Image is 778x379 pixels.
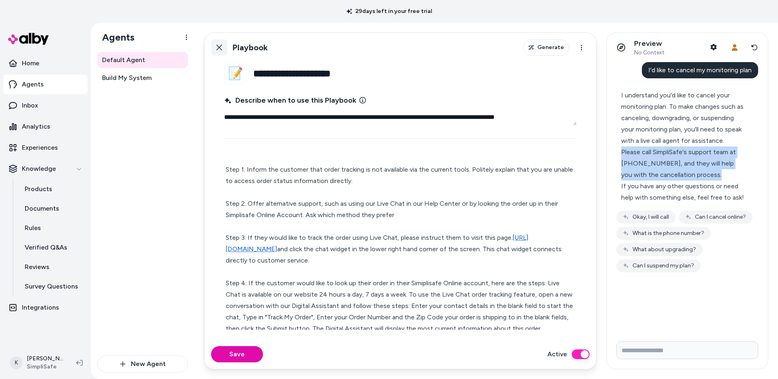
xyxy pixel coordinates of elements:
[621,181,746,203] div: If you have any other questions or need help with something else, feel free to ask!
[547,349,567,359] label: Active
[25,223,41,233] p: Rules
[17,218,88,238] a: Rules
[10,356,23,369] span: K
[22,164,56,174] p: Knowledge
[3,298,88,317] a: Integrations
[224,62,247,85] button: 📝
[621,146,746,181] div: Please call SimpliSafe's support team at [PHONE_NUMBER], and they will help you with the cancella...
[22,101,38,110] p: Inbox
[25,243,67,252] p: Verified Q&As
[616,227,711,240] button: What is the phone number?
[97,70,188,86] a: Build My System
[616,243,703,256] button: What about upgrading?
[3,117,88,136] a: Analytics
[27,363,63,371] span: SimpliSafe
[342,7,437,15] p: 29 days left in your free trial
[3,159,88,179] button: Knowledge
[25,184,52,194] p: Products
[22,143,58,153] p: Experiences
[17,257,88,277] a: Reviews
[25,262,49,272] p: Reviews
[523,39,569,56] button: Generate
[17,199,88,218] a: Documents
[211,346,263,362] button: Save
[3,54,88,73] a: Home
[96,31,135,43] h1: Agents
[224,95,356,106] span: Describe when to use this Playbook
[616,259,701,272] button: Can I suspend my plan?
[634,49,665,56] span: No Context
[537,43,564,52] span: Generate
[25,204,59,213] p: Documents
[102,73,152,83] span: Build My System
[621,90,746,146] div: I understand you'd like to cancel your monitoring plan. To make changes such as canceling, downgr...
[634,39,665,48] p: Preview
[3,96,88,115] a: Inbox
[22,58,39,68] p: Home
[3,75,88,94] a: Agents
[8,33,49,45] img: alby Logo
[17,277,88,296] a: Survey Questions
[25,282,78,291] p: Survey Questions
[616,341,758,359] input: Write your prompt here
[97,355,188,373] button: New Agent
[17,179,88,199] a: Products
[232,43,268,53] h1: Playbook
[97,52,188,68] a: Default Agent
[648,66,752,74] span: I'd like to cancel my monitoring plan
[22,303,59,312] p: Integrations
[27,355,63,363] p: [PERSON_NAME]
[5,350,70,376] button: K[PERSON_NAME]SimpliSafe
[102,55,145,65] span: Default Agent
[616,211,675,224] button: Okay, I will call
[22,122,50,131] p: Analytics
[3,138,88,157] a: Experiences
[17,238,88,257] a: Verified Q&As
[22,80,44,89] p: Agents
[679,211,752,224] button: Can I cancel online?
